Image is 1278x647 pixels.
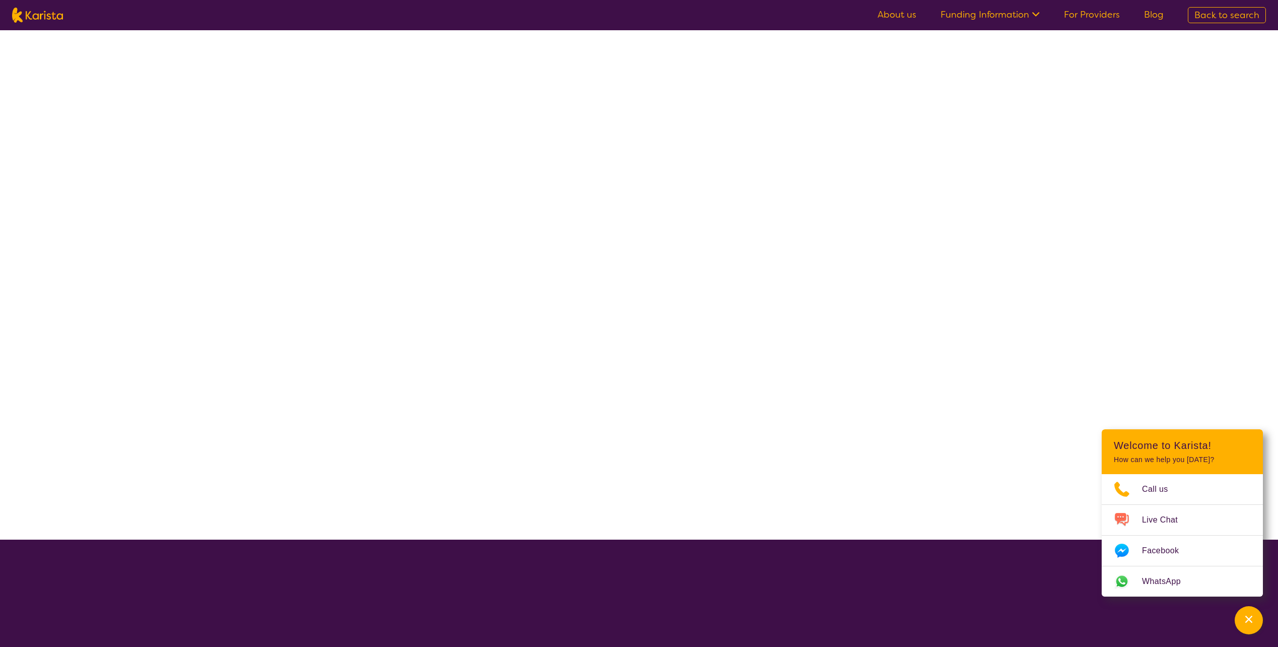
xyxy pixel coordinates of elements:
span: Call us [1142,482,1180,497]
span: Back to search [1194,9,1259,21]
ul: Choose channel [1102,474,1263,597]
a: About us [878,9,916,21]
h2: Welcome to Karista! [1114,439,1251,451]
a: Back to search [1188,7,1266,23]
a: Web link opens in a new tab. [1102,566,1263,597]
p: How can we help you [DATE]? [1114,456,1251,464]
div: Channel Menu [1102,429,1263,597]
span: Live Chat [1142,512,1190,528]
a: Blog [1144,9,1164,21]
img: Karista logo [12,8,63,23]
span: Facebook [1142,543,1191,558]
a: Funding Information [940,9,1040,21]
span: WhatsApp [1142,574,1193,589]
button: Channel Menu [1235,606,1263,634]
a: For Providers [1064,9,1120,21]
